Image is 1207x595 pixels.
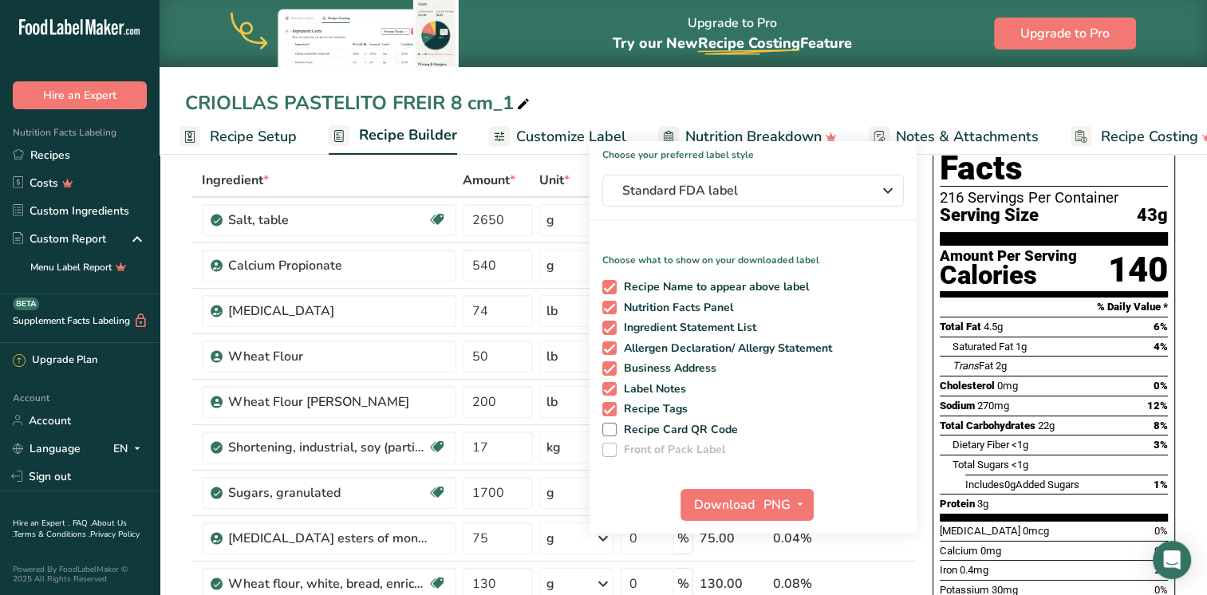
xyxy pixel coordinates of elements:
button: Upgrade to Pro [994,18,1136,49]
span: Cholesterol [940,380,995,392]
a: Privacy Policy [90,529,140,540]
div: lb [546,392,558,412]
span: 0mg [997,380,1018,392]
span: Amount [463,171,515,190]
span: Label Notes [617,382,687,396]
span: [MEDICAL_DATA] [940,525,1020,537]
span: Fat [953,360,993,372]
a: About Us . [13,518,127,540]
span: Recipe Builder [359,124,457,146]
i: Trans [953,360,979,372]
span: 4.5g [984,321,1003,333]
span: Nutrition Facts Panel [617,301,734,315]
span: Dietary Fiber [953,439,1009,451]
h1: Choose your preferred label style [590,141,917,162]
span: Total Fat [940,321,981,333]
span: Front of Pack Label [617,443,726,457]
span: Upgrade to Pro [1020,24,1110,43]
span: 12% [1147,400,1168,412]
span: <1g [1012,439,1028,451]
a: Hire an Expert . [13,518,69,529]
div: 130.00 [700,574,767,593]
button: Download [680,489,759,521]
span: Recipe Tags [617,402,688,416]
a: Recipe Builder [329,117,457,156]
span: Nutrition Breakdown [685,126,822,148]
section: % Daily Value * [940,297,1168,317]
span: 0% [1154,525,1168,537]
div: 75.00 [700,529,767,548]
button: Hire an Expert [13,81,147,109]
span: 0mcg [1023,525,1049,537]
div: 0.08% [773,574,841,593]
div: Sugars, granulated [228,483,428,502]
div: 216 Servings Per Container [940,190,1168,206]
span: 43g [1137,206,1168,226]
div: g [546,529,554,548]
span: Notes & Attachments [896,126,1039,148]
div: Wheat flour, white, bread, enriched [228,574,428,593]
a: Language [13,435,81,463]
span: Recipe Name to appear above label [617,280,810,294]
span: 0.4mg [960,564,988,576]
div: lb [546,347,558,366]
h1: Nutrition Facts [940,113,1168,187]
a: Recipe Setup [179,119,297,155]
div: Shortening, industrial, soy (partially hydrogenated ) for baking and confections [228,438,428,457]
button: Standard FDA label [602,175,904,207]
a: Nutrition Breakdown [658,119,837,155]
div: Wheat Flour [PERSON_NAME] [228,392,428,412]
div: g [546,256,554,275]
div: Salt, table [228,211,428,230]
div: 140 [1108,249,1168,291]
span: Total Sugars [953,459,1009,471]
div: [MEDICAL_DATA] esters of mono- and diglycerides of fatty acids (E472c) [228,529,428,548]
span: Protein [940,498,975,510]
span: 270mg [977,400,1009,412]
span: Recipe Card QR Code [617,423,739,437]
div: Upgrade Plan [13,353,97,368]
div: lb [546,301,558,321]
span: Iron [940,564,957,576]
span: Standard FDA label [622,181,862,200]
span: Allergen Declaration/ Allergy Statement [617,341,833,356]
span: 2g [996,360,1007,372]
span: PNG [763,495,791,514]
span: 0g [1004,479,1016,491]
div: EN [113,439,147,458]
span: 3g [977,498,988,510]
div: kg [546,438,561,457]
span: Recipe Costing [697,33,799,53]
div: CRIOLLAS PASTELITO FREIR 8 cm_1 [185,89,533,117]
span: Recipe Setup [210,126,297,148]
span: Serving Size [940,206,1039,226]
span: 8% [1154,420,1168,431]
div: Calcium Propionate [228,256,428,275]
span: Customize Label [516,126,626,148]
button: PNG [759,489,814,521]
span: Recipe Costing [1101,126,1198,148]
div: g [546,483,554,502]
span: Sodium [940,400,975,412]
span: 4% [1154,341,1168,353]
div: g [546,211,554,230]
div: [MEDICAL_DATA] [228,301,428,321]
span: Saturated Fat [953,341,1013,353]
div: Powered By FoodLabelMaker © 2025 All Rights Reserved [13,565,147,584]
div: g [546,574,554,593]
a: Notes & Attachments [869,119,1039,155]
div: Wheat Flour [228,347,428,366]
span: Includes Added Sugars [965,479,1079,491]
p: Choose what to show on your downloaded label [590,240,917,267]
div: Open Intercom Messenger [1153,541,1191,579]
span: 6% [1154,321,1168,333]
span: 1g [1016,341,1027,353]
span: 0mg [980,545,1001,557]
span: Calcium [940,545,978,557]
a: FAQ . [73,518,92,529]
a: Terms & Conditions . [14,529,90,540]
span: Unit [539,171,570,190]
div: Amount Per Serving [940,249,1077,264]
span: Try our New Feature [612,33,851,53]
span: <1g [1012,459,1028,471]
